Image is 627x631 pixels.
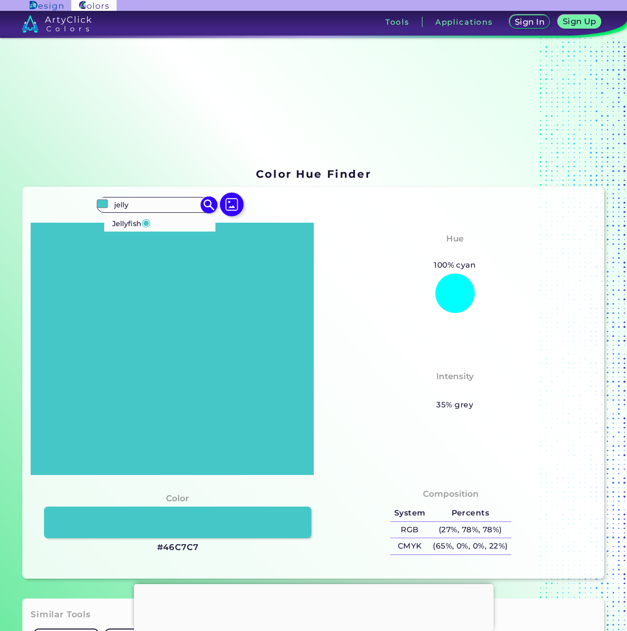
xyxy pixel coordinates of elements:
h1: Color Hue Finder [256,166,371,181]
h5: Sign In [516,18,543,26]
img: icon picture [220,193,244,216]
img: icon search [201,197,218,214]
a: Sign Up [560,16,599,28]
h5: RGB [390,522,429,538]
h4: Color [166,491,189,506]
p: Jellyfish [112,213,151,232]
h5: 35% grey [436,398,473,411]
iframe: Advertisement [19,50,603,164]
h5: 100% cyan [430,259,480,272]
h4: Intensity [436,369,474,384]
h3: #46C7C7 [157,542,199,553]
span: ◉ [141,216,151,229]
h3: Cyan [439,247,471,259]
h3: Medium [432,385,478,397]
h3: Applications [435,18,493,26]
h3: Similar Tools [31,609,91,621]
a: Sign In [511,16,547,28]
h4: Hue [446,232,463,246]
h3: Tools [385,18,410,26]
img: logo_artyclick_colors_white.svg [22,15,91,33]
h5: (65%, 0%, 0%, 22%) [429,538,511,554]
h5: CMYK [390,538,429,554]
h5: Sign Up [564,18,595,25]
img: ArtyClick Design logo [30,1,63,10]
h5: (27%, 78%, 78%) [429,522,511,538]
h5: Percents [429,505,511,521]
iframe: Advertisement [134,584,494,629]
h5: System [390,505,429,521]
h4: Composition [423,487,479,501]
input: type color.. [110,198,202,212]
